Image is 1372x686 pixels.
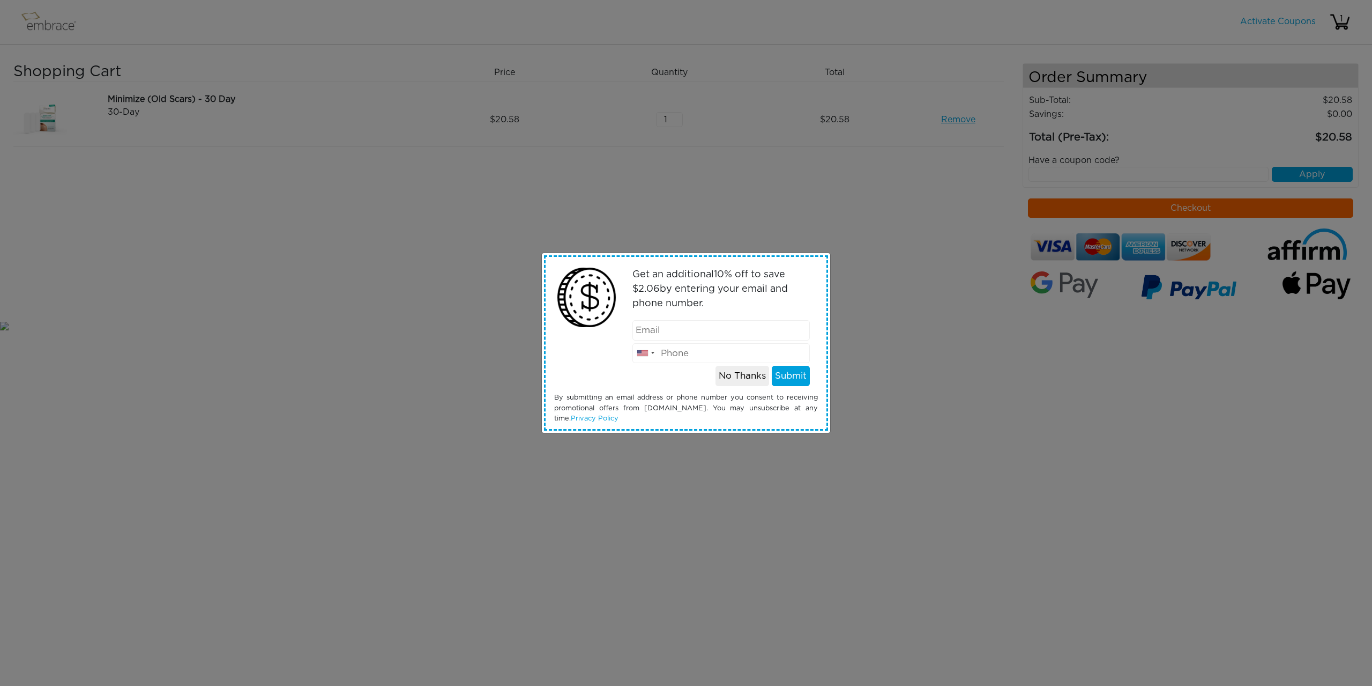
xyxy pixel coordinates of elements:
a: Privacy Policy [571,415,618,422]
div: By submitting an email address or phone number you consent to receiving promotional offers from [... [546,393,826,424]
span: 2.06 [638,284,660,294]
button: No Thanks [715,366,769,386]
p: Get an additional % off to save $ by entering your email and phone number. [632,268,810,311]
img: money2.png [551,262,622,333]
input: Phone [632,343,810,364]
span: 10 [714,270,724,279]
button: Submit [772,366,810,386]
input: Email [632,320,810,341]
div: United States: +1 [633,344,658,363]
